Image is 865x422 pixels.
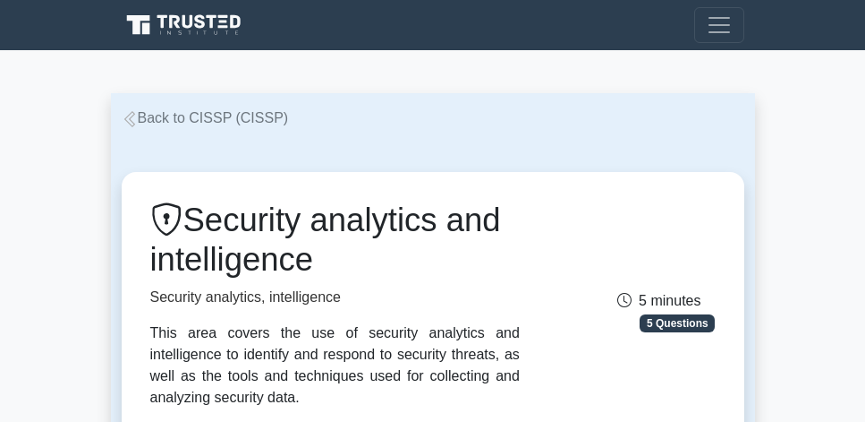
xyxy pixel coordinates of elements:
button: Toggle navigation [694,7,744,43]
a: Back to CISSP (CISSP) [122,110,289,125]
h1: Security analytics and intelligence [150,201,520,280]
span: 5 Questions [640,314,715,332]
div: This area covers the use of security analytics and intelligence to identify and respond to securi... [150,323,520,409]
span: 5 minutes [617,293,700,308]
p: Security analytics, intelligence [150,287,520,308]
